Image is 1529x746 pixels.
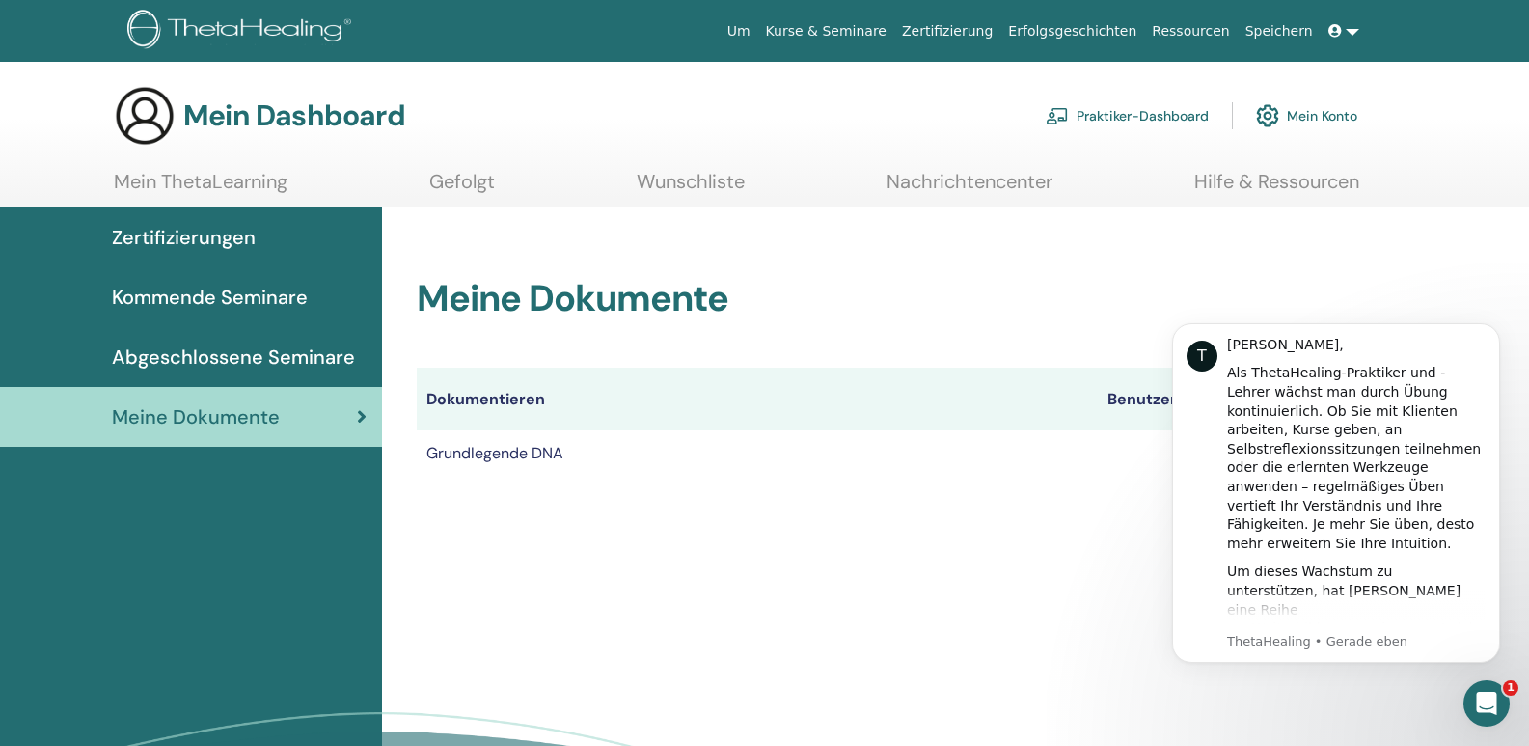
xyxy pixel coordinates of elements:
[727,23,751,39] font: Um
[1107,389,1270,409] font: Benutzerhandbücher
[1046,107,1069,124] img: chalkboard-teacher.svg
[1046,95,1209,137] a: Praktiker-Dashboard
[637,169,745,194] font: Wunschliste
[1008,23,1136,39] font: Erfolgsgeschichten
[112,345,355,370] font: Abgeschlossene Seminare
[758,14,894,49] a: Kurse & Seminare
[429,170,495,207] a: Gefolgt
[112,285,308,310] font: Kommende Seminare
[426,443,563,463] font: Grundlegende DNA
[1245,23,1313,39] font: Speichern
[1238,14,1321,49] a: Speichern
[426,389,545,409] font: Dokumentieren
[1194,170,1359,207] a: Hilfe & Ressourcen
[1507,681,1515,694] font: 1
[766,23,887,39] font: Kurse & Seminare
[417,274,728,322] font: Meine Dokumente
[637,170,745,207] a: Wunschliste
[1194,169,1359,194] font: Hilfe & Ressourcen
[1256,95,1357,137] a: Mein Konto
[894,14,1000,49] a: Zertifizierung
[1144,14,1237,49] a: Ressourcen
[1143,294,1529,694] iframe: Intercom-Benachrichtigungen Nachricht
[114,170,287,207] a: Mein ThetaLearning
[887,170,1052,207] a: Nachrichtencenter
[1077,108,1209,125] font: Praktiker-Dashboard
[112,225,256,250] font: Zertifizierungen
[183,97,405,134] font: Mein Dashboard
[112,404,280,429] font: Meine Dokumente
[1000,14,1144,49] a: Erfolgsgeschichten
[1152,23,1229,39] font: Ressourcen
[720,14,758,49] a: Um
[1287,108,1357,125] font: Mein Konto
[429,169,495,194] font: Gefolgt
[902,23,993,39] font: Zertifizierung
[1463,680,1510,727] iframe: Intercom-Live-Chat
[127,10,358,53] img: logo.png
[887,169,1052,194] font: Nachrichtencenter
[1256,99,1279,132] img: cog.svg
[114,169,287,194] font: Mein ThetaLearning
[114,85,176,147] img: generic-user-icon.jpg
